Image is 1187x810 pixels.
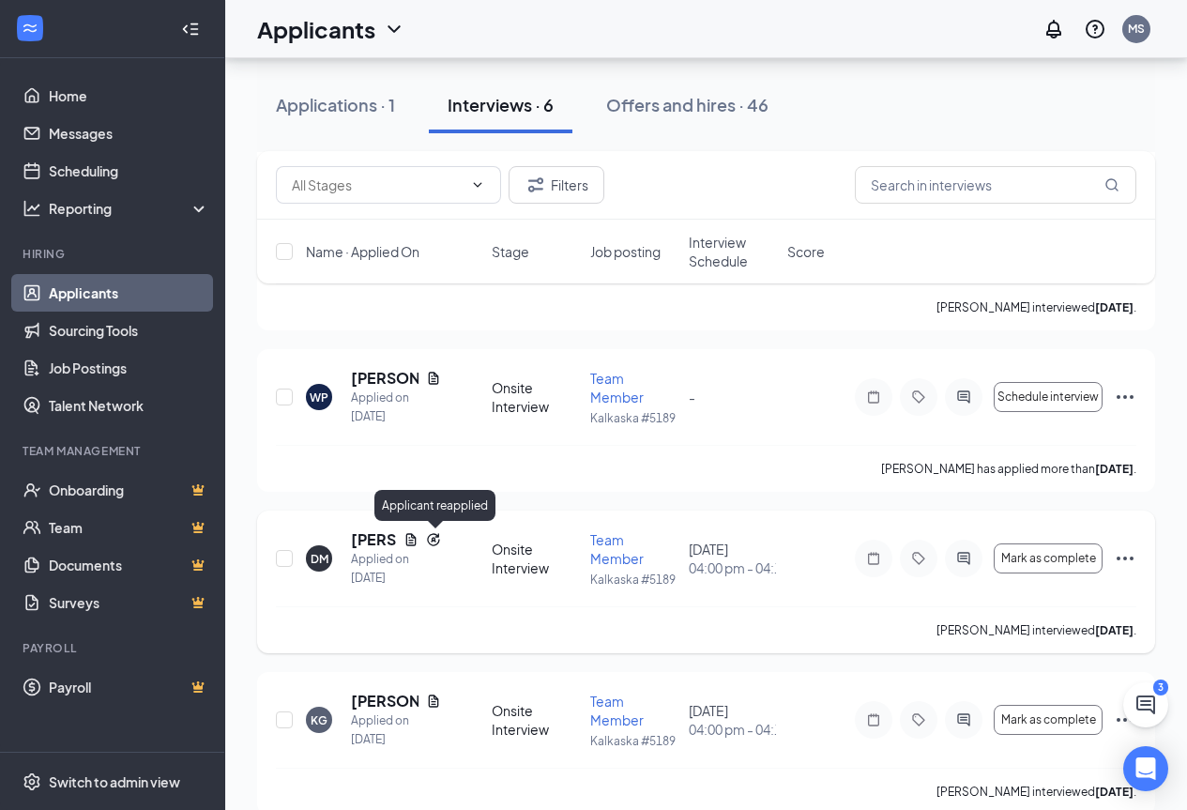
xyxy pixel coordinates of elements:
svg: Ellipses [1114,386,1136,408]
a: OnboardingCrown [49,471,209,509]
h5: [PERSON_NAME] [351,529,396,550]
svg: Note [862,712,885,727]
a: TeamCrown [49,509,209,546]
svg: MagnifyingGlass [1104,177,1119,192]
span: Interview Schedule [689,233,776,270]
svg: Tag [907,712,930,727]
div: Reporting [49,199,210,218]
svg: WorkstreamLogo [21,19,39,38]
p: [PERSON_NAME] interviewed . [936,299,1136,315]
h5: [PERSON_NAME] [351,691,418,711]
button: Mark as complete [994,705,1103,735]
button: Schedule interview [994,382,1103,412]
div: Offers and hires · 46 [606,93,769,116]
button: Filter Filters [509,166,604,204]
div: 3 [1153,680,1168,695]
p: [PERSON_NAME] interviewed . [936,622,1136,638]
input: All Stages [292,175,463,195]
a: SurveysCrown [49,584,209,621]
span: 04:00 pm - 04:15 pm [689,720,776,739]
div: Onsite Interview [492,701,579,739]
svg: ActiveChat [952,390,975,405]
span: 04:00 pm - 04:15 pm [689,558,776,577]
div: Applied on [DATE] [351,550,441,588]
h1: Applicants [257,13,375,45]
h5: [PERSON_NAME] [351,368,418,389]
svg: Note [862,551,885,566]
svg: QuestionInfo [1084,18,1106,40]
a: Scheduling [49,152,209,190]
div: Payroll [23,640,205,656]
a: PayrollCrown [49,668,209,706]
div: Hiring [23,246,205,262]
b: [DATE] [1095,785,1134,799]
svg: Note [862,390,885,405]
span: Team Member [590,693,644,728]
span: Job posting [590,242,661,261]
div: Onsite Interview [492,378,579,416]
p: [PERSON_NAME] interviewed . [936,784,1136,800]
a: Job Postings [49,349,209,387]
a: Talent Network [49,387,209,424]
svg: Document [403,532,418,547]
svg: Settings [23,772,41,791]
svg: Document [426,694,441,709]
div: MS [1128,21,1145,37]
span: Name · Applied On [306,242,419,261]
div: WP [310,390,328,405]
p: Kalkaska #5189 [590,572,677,588]
button: ChatActive [1123,682,1168,727]
div: Interviews · 6 [448,93,554,116]
a: Messages [49,115,209,152]
span: Mark as complete [1001,552,1096,565]
span: Mark as complete [1001,713,1096,726]
svg: ChevronDown [383,18,405,40]
div: [DATE] [689,540,776,577]
svg: Tag [907,390,930,405]
span: Schedule interview [997,390,1099,404]
b: [DATE] [1095,623,1134,637]
svg: Analysis [23,199,41,218]
div: Switch to admin view [49,772,180,791]
a: Home [49,77,209,115]
svg: ChevronDown [470,177,485,192]
svg: Tag [907,551,930,566]
div: Applied on [DATE] [351,389,441,426]
a: DocumentsCrown [49,546,209,584]
span: Score [787,242,825,261]
svg: Reapply [426,532,441,547]
div: Onsite Interview [492,540,579,577]
input: Search in interviews [855,166,1136,204]
span: Team Member [590,370,644,405]
button: Mark as complete [994,543,1103,573]
div: [DATE] [689,701,776,739]
div: DM [311,551,328,567]
svg: Ellipses [1114,709,1136,731]
a: Sourcing Tools [49,312,209,349]
div: Applicant reapplied [374,490,495,521]
span: Team Member [590,531,644,567]
svg: ActiveChat [952,551,975,566]
svg: ActiveChat [952,712,975,727]
a: Applicants [49,274,209,312]
p: [PERSON_NAME] has applied more than . [881,461,1136,477]
b: [DATE] [1095,462,1134,476]
p: Kalkaska #5189 [590,733,677,749]
svg: Document [426,371,441,386]
span: - [689,389,695,405]
svg: Ellipses [1114,547,1136,570]
b: [DATE] [1095,300,1134,314]
span: Stage [492,242,529,261]
div: KG [311,712,327,728]
div: Applied on [DATE] [351,711,441,749]
svg: ChatActive [1134,694,1157,716]
p: Kalkaska #5189 [590,410,677,426]
svg: Filter [525,174,547,196]
div: Team Management [23,443,205,459]
svg: Notifications [1042,18,1065,40]
div: Open Intercom Messenger [1123,746,1168,791]
div: Applications · 1 [276,93,395,116]
svg: Collapse [181,20,200,38]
